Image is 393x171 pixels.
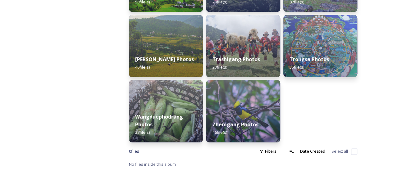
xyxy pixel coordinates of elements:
img: local3.jpg [129,80,203,142]
img: sakteng%2520festival.jpg [206,15,280,77]
span: 46 file(s) [135,64,150,70]
span: 35 file(s) [290,64,304,70]
span: 37 file(s) [135,129,150,135]
strong: Wangduephodrang Photos [135,113,183,128]
strong: Trashigang Photos [212,56,260,63]
div: Date Created [297,145,328,157]
img: Teaser%2520image-%2520Dzo%2520ngkhag.jpg [129,15,203,77]
strong: Zhemgang Photos [212,121,258,128]
div: Filters [256,145,280,157]
strong: [PERSON_NAME] Photos [135,56,194,63]
span: 46 file(s) [212,129,227,135]
img: trongsadzong5.jpg [283,15,357,77]
span: Select all [331,148,348,154]
span: 0 file s [129,148,139,154]
img: zhemgang4.jpg [206,80,280,142]
span: 23 file(s) [212,64,227,70]
strong: Trongsa Photos [290,56,329,63]
span: No files inside this album [129,161,176,167]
